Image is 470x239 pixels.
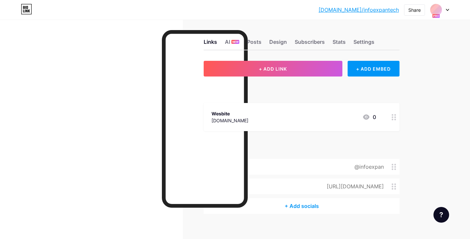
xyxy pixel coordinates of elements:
div: [DOMAIN_NAME] [211,117,248,124]
div: 0 [362,113,376,121]
div: + Add socials [204,198,399,214]
div: SOCIALS [204,147,399,154]
span: + ADD LINK [259,66,287,72]
span: NEW [232,40,239,44]
div: Share [408,7,421,13]
div: @infoexpan [344,163,392,171]
div: AI [225,38,239,50]
div: Posts [247,38,261,50]
a: [DOMAIN_NAME]/infoexpantech [319,6,399,14]
div: Design [269,38,287,50]
button: + ADD LINK [204,61,342,77]
div: Stats [333,38,346,50]
div: Settings [353,38,374,50]
div: Wesbite [211,110,248,117]
div: [URL][DOMAIN_NAME] [316,182,392,190]
div: Links [204,38,217,50]
div: + ADD EMBED [348,61,399,77]
div: Subscribers [295,38,325,50]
